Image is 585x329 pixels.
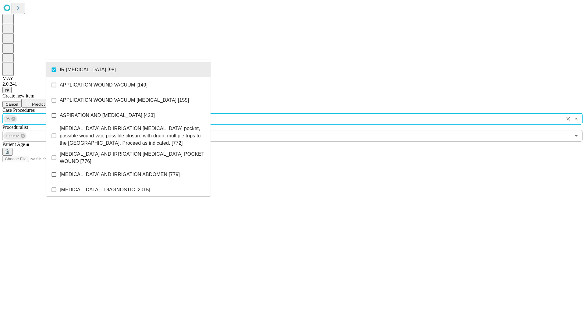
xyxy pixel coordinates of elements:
[60,150,206,165] span: [MEDICAL_DATA] AND IRRIGATION [MEDICAL_DATA] POCKET WOUND [776]
[2,93,34,98] span: Create new item
[2,87,12,93] button: @
[5,88,9,92] span: @
[3,132,27,140] div: 1000512
[564,115,573,123] button: Clear
[60,186,150,193] span: [MEDICAL_DATA] - DIAGNOSTIC [2015]
[572,115,580,123] button: Close
[2,125,28,130] span: Proceduralist
[21,99,49,108] button: Predict
[2,81,583,87] div: 2.0.241
[60,171,180,178] span: [MEDICAL_DATA] AND IRRIGATION ABDOMEN [779]
[60,66,116,73] span: IR [MEDICAL_DATA] [98]
[2,108,35,113] span: Scheduled Procedure
[3,115,17,122] div: 98
[60,125,206,147] span: [MEDICAL_DATA] AND IRRIGATION [MEDICAL_DATA] pocket, possible wound vac, possible closure with dr...
[2,101,21,108] button: Cancel
[2,142,25,147] span: Patient Age
[3,133,22,140] span: 1000512
[60,81,147,89] span: APPLICATION WOUND VACUUM [149]
[2,76,583,81] div: MAY
[60,97,189,104] span: APPLICATION WOUND VACUUM [MEDICAL_DATA] [155]
[572,132,580,140] button: Open
[60,112,155,119] span: ASPIRATION AND [MEDICAL_DATA] [423]
[5,102,18,107] span: Cancel
[3,115,12,122] span: 98
[32,102,44,107] span: Predict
